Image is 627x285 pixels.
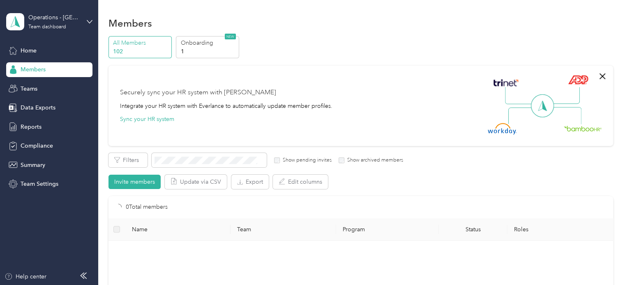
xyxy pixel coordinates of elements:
[21,123,41,131] span: Reports
[344,157,403,164] label: Show archived members
[21,180,58,188] span: Team Settings
[273,175,328,189] button: Edit columns
[120,102,332,110] div: Integrate your HR system with Everlance to automatically update member profiles.
[581,239,627,285] iframe: Everlance-gr Chat Button Frame
[439,218,507,241] th: Status
[508,107,537,124] img: Line Left Down
[231,218,336,241] th: Team
[225,34,236,39] span: NEW
[491,77,520,89] img: Trinet
[488,123,516,135] img: Workday
[165,175,227,189] button: Update via CSV
[507,218,613,241] th: Roles
[21,141,53,150] span: Compliance
[553,107,581,125] img: Line Right Down
[28,25,66,30] div: Team dashboard
[108,175,161,189] button: Invite members
[181,47,237,56] p: 1
[113,47,169,56] p: 102
[132,226,224,233] span: Name
[108,153,148,167] button: Filters
[564,125,602,131] img: BambooHR
[126,203,168,212] p: 0 Total members
[21,84,37,93] span: Teams
[108,19,152,27] h1: Members
[5,272,46,281] button: Help center
[113,39,169,47] p: All Members
[21,46,37,55] span: Home
[21,161,45,169] span: Summary
[21,103,55,112] span: Data Exports
[120,88,276,98] div: Securely sync your HR system with [PERSON_NAME]
[336,218,439,241] th: Program
[568,75,588,84] img: ADP
[505,87,534,105] img: Line Left Up
[231,175,269,189] button: Export
[28,13,80,22] div: Operations - [GEOGRAPHIC_DATA]
[125,218,231,241] th: Name
[280,157,332,164] label: Show pending invites
[551,87,580,104] img: Line Right Up
[120,115,174,123] button: Sync your HR system
[181,39,237,47] p: Onboarding
[21,65,46,74] span: Members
